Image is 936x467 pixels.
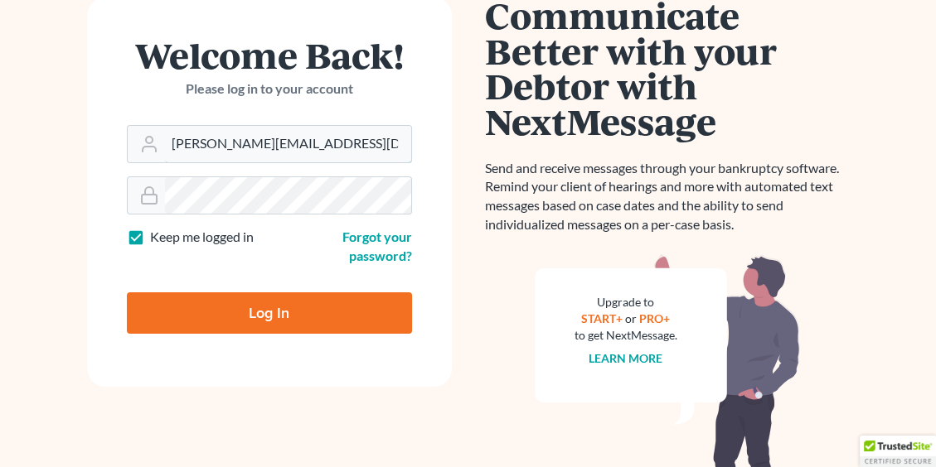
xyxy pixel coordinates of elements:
[127,37,412,73] h1: Welcome Back!
[575,294,677,311] div: Upgrade to
[165,126,411,162] input: Email Address
[485,159,850,234] p: Send and receive messages through your bankruptcy software. Remind your client of hearings and mo...
[625,311,637,325] span: or
[575,327,677,344] div: to get NextMessage.
[342,229,412,263] a: Forgot your password?
[150,228,254,247] label: Keep me logged in
[127,292,412,334] input: Log In
[639,311,670,325] a: PRO+
[581,311,623,325] a: START+
[127,79,412,99] p: Please log in to your account
[589,351,662,365] a: Learn more
[860,436,936,467] div: TrustedSite Certified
